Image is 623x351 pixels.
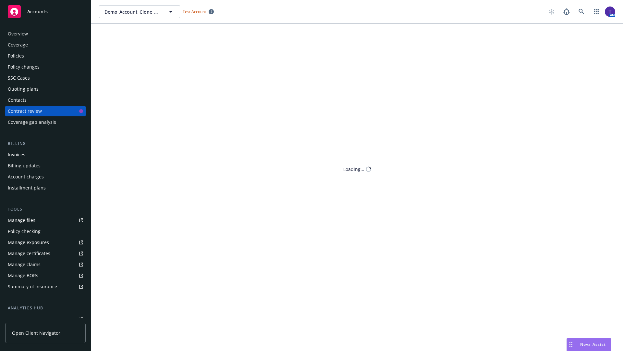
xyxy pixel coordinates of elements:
div: Manage files [8,215,35,226]
a: Billing updates [5,161,86,171]
span: Demo_Account_Clone_QA_CR_Tests_Demo [104,8,161,15]
a: Manage claims [5,259,86,270]
div: Manage certificates [8,248,50,259]
span: Test Account [180,8,216,15]
div: Account charges [8,172,44,182]
span: Nova Assist [580,342,606,347]
a: Installment plans [5,183,86,193]
a: Coverage [5,40,86,50]
a: Coverage gap analysis [5,117,86,127]
button: Nova Assist [567,338,611,351]
div: Quoting plans [8,84,39,94]
div: Loading... [343,166,364,173]
div: Contacts [8,95,27,105]
div: Coverage gap analysis [8,117,56,127]
a: Summary of insurance [5,281,86,292]
a: Manage BORs [5,270,86,281]
div: Manage claims [8,259,41,270]
a: Contract review [5,106,86,116]
a: Policy changes [5,62,86,72]
div: Coverage [8,40,28,50]
div: Installment plans [8,183,46,193]
div: SSC Cases [8,73,30,83]
div: Policies [8,51,24,61]
a: Policies [5,51,86,61]
span: Open Client Navigator [12,330,60,336]
div: Contract review [8,106,42,116]
div: Policy changes [8,62,40,72]
a: Invoices [5,149,86,160]
div: Tools [5,206,86,213]
a: Loss summary generator [5,314,86,324]
a: Search [575,5,588,18]
div: Policy checking [8,226,41,237]
a: Account charges [5,172,86,182]
a: SSC Cases [5,73,86,83]
div: Billing [5,140,86,147]
div: Drag to move [567,338,575,351]
div: Loss summary generator [8,314,62,324]
button: Demo_Account_Clone_QA_CR_Tests_Demo [99,5,180,18]
a: Manage exposures [5,237,86,248]
img: photo [605,6,615,17]
span: Test Account [183,9,206,14]
div: Manage exposures [8,237,49,248]
a: Switch app [590,5,603,18]
a: Contacts [5,95,86,105]
a: Accounts [5,3,86,21]
a: Manage files [5,215,86,226]
a: Policy checking [5,226,86,237]
a: Report a Bug [560,5,573,18]
a: Start snowing [545,5,558,18]
a: Overview [5,29,86,39]
div: Analytics hub [5,305,86,311]
div: Invoices [8,149,25,160]
div: Summary of insurance [8,281,57,292]
div: Overview [8,29,28,39]
a: Quoting plans [5,84,86,94]
span: Accounts [27,9,48,14]
a: Manage certificates [5,248,86,259]
div: Billing updates [8,161,41,171]
div: Manage BORs [8,270,38,281]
